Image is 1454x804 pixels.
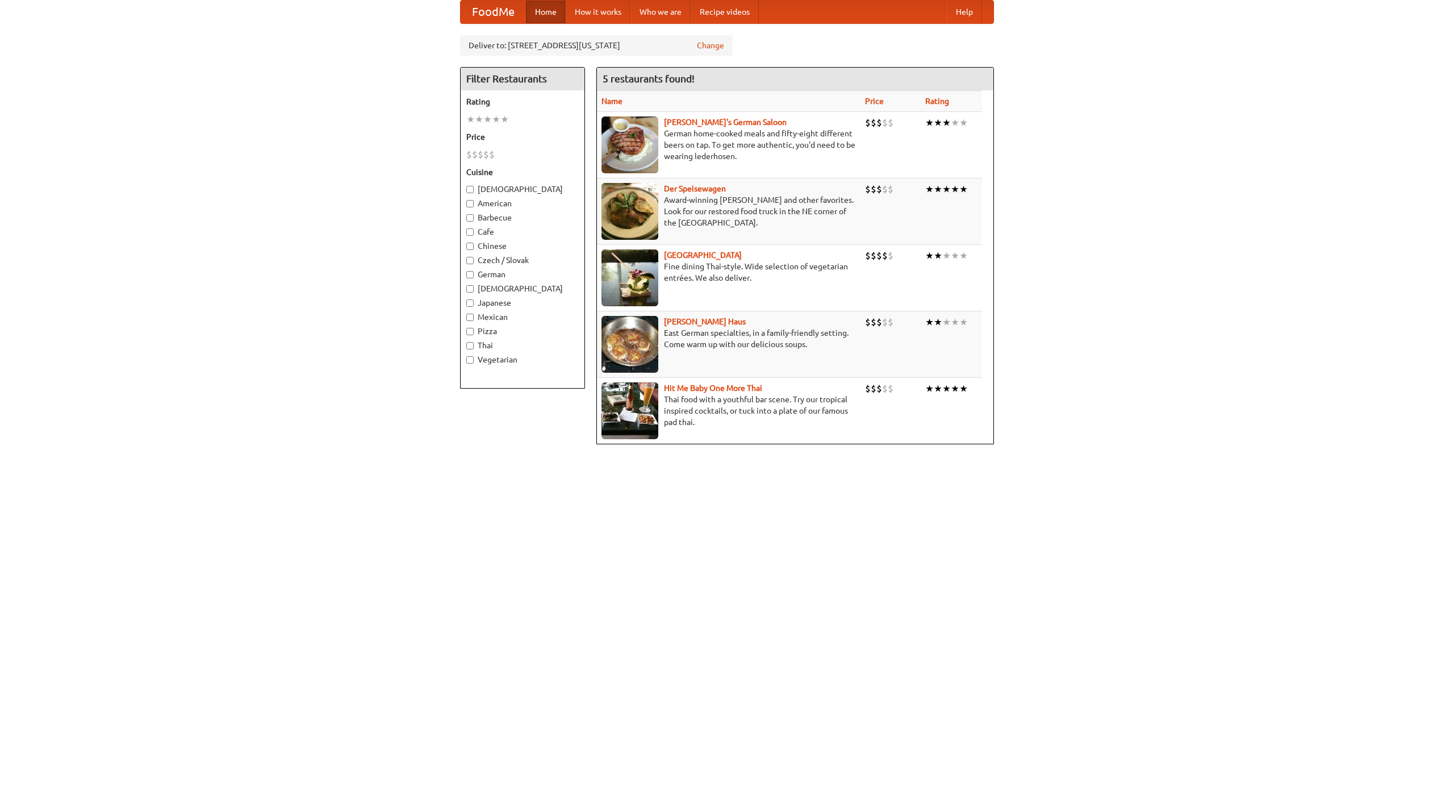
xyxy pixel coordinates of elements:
li: $ [483,148,489,161]
li: ★ [925,116,934,129]
p: Thai food with a youthful bar scene. Try our tropical inspired cocktails, or tuck into a plate of... [601,394,856,428]
li: $ [865,382,871,395]
a: Recipe videos [691,1,759,23]
label: American [466,198,579,209]
h5: Rating [466,96,579,107]
li: $ [871,183,876,195]
li: $ [882,382,888,395]
li: $ [865,183,871,195]
li: ★ [934,316,942,328]
img: babythai.jpg [601,382,658,439]
li: $ [865,316,871,328]
li: ★ [934,116,942,129]
li: ★ [942,116,951,129]
a: Hit Me Baby One More Thai [664,384,762,393]
label: [DEMOGRAPHIC_DATA] [466,184,579,195]
li: ★ [951,316,959,328]
h5: Price [466,131,579,143]
input: Vegetarian [466,356,474,364]
li: ★ [925,316,934,328]
li: $ [882,316,888,328]
a: [GEOGRAPHIC_DATA] [664,251,742,260]
li: $ [876,249,882,262]
li: $ [876,382,882,395]
label: Czech / Slovak [466,255,579,266]
input: American [466,200,474,207]
li: ★ [942,249,951,262]
li: ★ [466,113,475,126]
input: Chinese [466,243,474,250]
label: Barbecue [466,212,579,223]
label: Thai [466,340,579,351]
label: Chinese [466,240,579,252]
li: $ [888,316,893,328]
li: $ [876,316,882,328]
input: German [466,271,474,278]
a: Der Speisewagen [664,184,726,193]
li: $ [888,116,893,129]
li: $ [489,148,495,161]
li: ★ [942,382,951,395]
input: Thai [466,342,474,349]
li: $ [472,148,478,161]
label: Pizza [466,326,579,337]
input: Czech / Slovak [466,257,474,264]
li: ★ [951,249,959,262]
li: $ [882,116,888,129]
a: FoodMe [461,1,526,23]
li: ★ [500,113,509,126]
li: ★ [951,116,959,129]
li: ★ [925,382,934,395]
li: $ [888,382,893,395]
li: ★ [925,183,934,195]
li: ★ [951,382,959,395]
li: ★ [934,382,942,395]
h4: Filter Restaurants [461,68,584,90]
li: $ [466,148,472,161]
li: $ [871,316,876,328]
li: ★ [959,249,968,262]
li: ★ [925,249,934,262]
li: $ [871,116,876,129]
a: Change [697,40,724,51]
li: ★ [934,249,942,262]
p: German home-cooked meals and fifty-eight different beers on tap. To get more authentic, you'd nee... [601,128,856,162]
li: ★ [492,113,500,126]
li: ★ [959,116,968,129]
li: $ [888,249,893,262]
img: satay.jpg [601,249,658,306]
li: $ [478,148,483,161]
li: ★ [483,113,492,126]
li: $ [865,249,871,262]
p: Fine dining Thai-style. Wide selection of vegetarian entrées. We also deliver. [601,261,856,284]
div: Deliver to: [STREET_ADDRESS][US_STATE] [460,35,733,56]
li: ★ [959,316,968,328]
img: speisewagen.jpg [601,183,658,240]
input: Japanese [466,299,474,307]
h5: Cuisine [466,166,579,178]
li: ★ [934,183,942,195]
input: [DEMOGRAPHIC_DATA] [466,285,474,293]
a: Help [947,1,982,23]
li: $ [882,249,888,262]
p: East German specialties, in a family-friendly setting. Come warm up with our delicious soups. [601,327,856,350]
label: Mexican [466,311,579,323]
li: ★ [942,316,951,328]
a: [PERSON_NAME] Haus [664,317,746,326]
label: [DEMOGRAPHIC_DATA] [466,283,579,294]
input: Barbecue [466,214,474,222]
img: esthers.jpg [601,116,658,173]
ng-pluralize: 5 restaurants found! [603,73,695,84]
img: kohlhaus.jpg [601,316,658,373]
a: How it works [566,1,630,23]
li: ★ [951,183,959,195]
label: Vegetarian [466,354,579,365]
li: $ [882,183,888,195]
li: $ [888,183,893,195]
input: Pizza [466,328,474,335]
a: [PERSON_NAME]'s German Saloon [664,118,787,127]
